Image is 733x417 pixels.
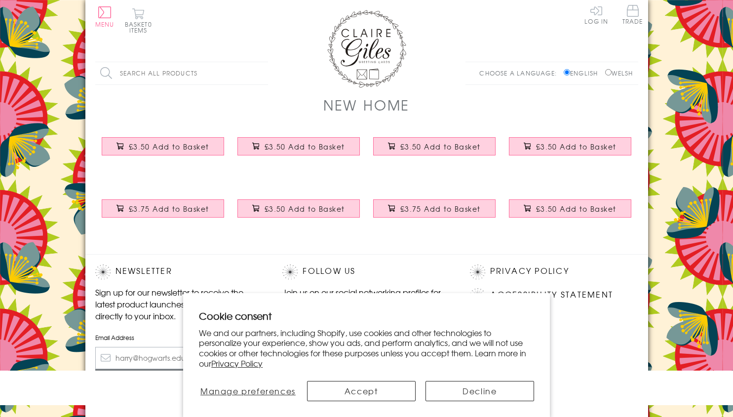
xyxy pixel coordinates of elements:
input: harry@hogwarts.edu [95,347,263,369]
p: We and our partners, including Shopify, use cookies and other technologies to personalize your ex... [199,328,534,369]
a: Accessibility Statement [490,288,613,302]
h1: New Home [323,95,410,115]
span: Manage preferences [200,385,296,397]
span: Menu [95,20,115,29]
input: Subscribe [95,369,263,391]
button: £3.50 Add to Basket [509,137,631,155]
a: New Home Card, Vase of Flowers, New Home, Embellished with a colourful tassel £3.75 Add to Basket [367,192,502,234]
button: Basket0 items [125,8,152,33]
span: £3.50 Add to Basket [536,204,617,214]
span: £3.50 Add to Basket [129,142,209,152]
span: £3.75 Add to Basket [400,204,481,214]
a: Privacy Policy [211,357,263,369]
a: New Home Card, Pink on Plum Happy New Home, with gold foil £3.50 Add to Basket [367,130,502,172]
a: New Home Card, Tree, New Home, Embossed and Foiled text £3.50 Add to Basket [95,130,231,172]
a: New Home Card, Gingerbread House, Wishing you happy times in your New Home £3.50 Add to Basket [502,192,638,234]
h2: Newsletter [95,265,263,279]
span: £3.50 Add to Basket [400,142,481,152]
input: English [564,69,570,76]
p: Sign up for our newsletter to receive the latest product launches, news and offers directly to yo... [95,286,263,322]
button: Accept [307,381,416,401]
input: Search all products [95,62,268,84]
img: Claire Giles Greetings Cards [327,10,406,88]
p: Join us on our social networking profiles for up to the minute news and product releases the mome... [282,286,450,322]
button: Manage preferences [199,381,297,401]
button: £3.50 Add to Basket [237,199,360,218]
h2: Follow Us [282,265,450,279]
span: £3.75 Add to Basket [129,204,209,214]
a: Trade [622,5,643,26]
span: 0 items [129,20,152,35]
span: £3.50 Add to Basket [265,204,345,214]
button: £3.75 Add to Basket [373,199,496,218]
a: New Home Card, Pink Star, Embellished with a padded star £3.50 Add to Basket [231,130,367,172]
input: Welsh [605,69,612,76]
button: Menu [95,6,115,27]
span: £3.50 Add to Basket [536,142,617,152]
button: £3.50 Add to Basket [373,137,496,155]
button: £3.50 Add to Basket [237,137,360,155]
button: £3.50 Add to Basket [509,199,631,218]
button: £3.75 Add to Basket [102,199,224,218]
a: Privacy Policy [490,265,569,278]
span: Trade [622,5,643,24]
a: New Home Card, Flowers & Phone, New Home, Embellished with colourful pompoms £3.75 Add to Basket [95,192,231,234]
label: Welsh [605,69,633,77]
button: £3.50 Add to Basket [102,137,224,155]
button: Decline [425,381,534,401]
input: Search [258,62,268,84]
p: Choose a language: [479,69,562,77]
label: Email Address [95,333,263,342]
a: New Home Card, Colourful Houses, Hope you'll be very happy in your New Home £3.50 Add to Basket [502,130,638,172]
span: £3.50 Add to Basket [265,142,345,152]
label: English [564,69,603,77]
a: New Home Card, City, New Home, Embossed and Foiled text £3.50 Add to Basket [231,192,367,234]
h2: Cookie consent [199,309,534,323]
a: Log In [584,5,608,24]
